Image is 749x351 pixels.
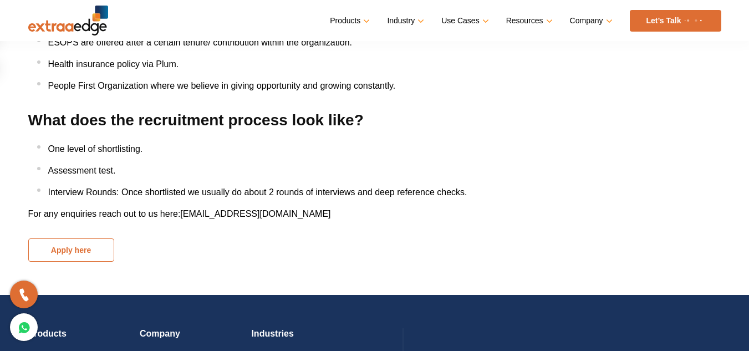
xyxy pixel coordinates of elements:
[506,13,551,29] a: Resources
[48,144,143,154] span: One level of shortlisting.
[180,209,330,218] span: [EMAIL_ADDRESS][DOMAIN_NAME]
[251,328,363,348] h4: Industries
[28,328,140,348] h4: Products
[630,10,721,32] a: Let’s Talk
[48,187,467,197] span: Interview Rounds: Once shortlisted we usually do about 2 rounds of interviews and deep reference ...
[28,238,114,262] button: Apply here
[48,166,116,175] span: Assessment test.
[28,209,331,218] span: For any enquiries reach out to us here:
[28,111,364,129] b: What does the recruitment process look like?
[330,13,368,29] a: Products
[387,13,422,29] a: Industry
[48,38,352,47] span: ESOPS are offered after a certain tenure/ contribution within the organization.
[48,59,179,69] span: Health insurance policy via Plum.
[570,13,610,29] a: Company
[48,81,396,90] span: People First Organization where we believe in giving opportunity and growing constantly.
[441,13,486,29] a: Use Cases
[140,328,251,348] h4: Company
